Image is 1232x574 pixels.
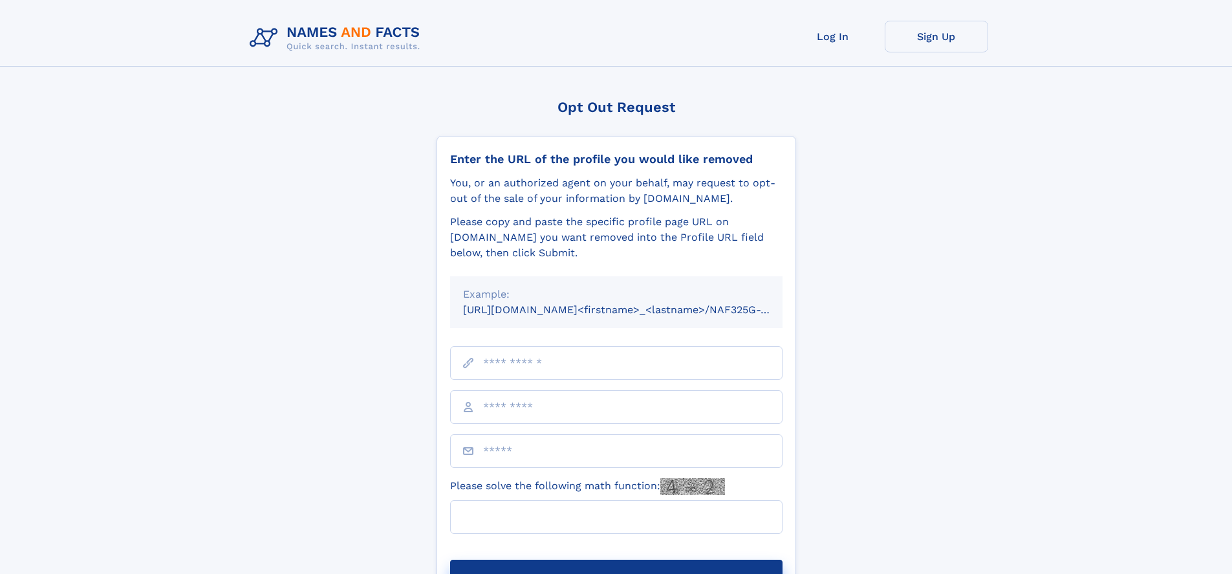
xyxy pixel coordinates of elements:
[450,478,725,495] label: Please solve the following math function:
[781,21,885,52] a: Log In
[450,175,783,206] div: You, or an authorized agent on your behalf, may request to opt-out of the sale of your informatio...
[437,99,796,115] div: Opt Out Request
[244,21,431,56] img: Logo Names and Facts
[450,214,783,261] div: Please copy and paste the specific profile page URL on [DOMAIN_NAME] you want removed into the Pr...
[885,21,988,52] a: Sign Up
[463,304,807,316] small: [URL][DOMAIN_NAME]<firstname>_<lastname>/NAF325G-xxxxxxxx
[450,152,783,166] div: Enter the URL of the profile you would like removed
[463,287,770,302] div: Example:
